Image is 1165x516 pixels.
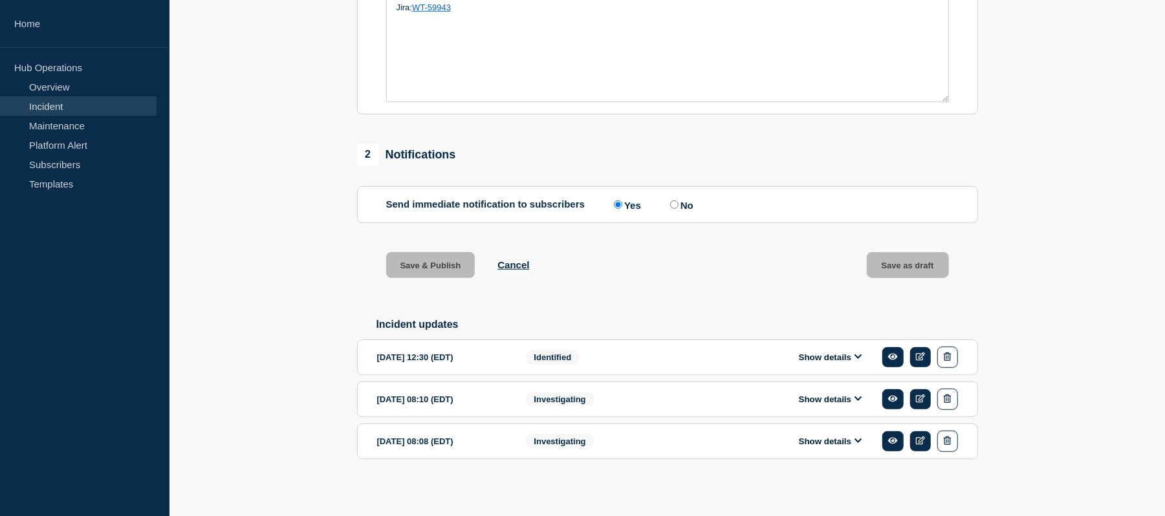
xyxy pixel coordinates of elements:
[795,436,866,447] button: Show details
[526,392,594,407] span: Investigating
[357,144,379,166] span: 2
[377,431,506,452] div: [DATE] 08:08 (EDT)
[386,199,949,211] div: Send immediate notification to subscribers
[376,319,978,330] h2: Incident updates
[526,350,580,365] span: Identified
[667,199,693,211] label: No
[497,259,529,270] button: Cancel
[397,2,939,14] p: Jira:
[614,200,622,209] input: Yes
[386,199,585,211] p: Send immediate notification to subscribers
[377,347,506,368] div: [DATE] 12:30 (EDT)
[867,252,949,278] button: Save as draft
[670,200,679,209] input: No
[795,352,866,363] button: Show details
[526,434,594,449] span: Investigating
[412,3,451,12] a: WT-59943
[357,144,456,166] div: Notifications
[386,252,475,278] button: Save & Publish
[611,199,641,211] label: Yes
[377,389,506,410] div: [DATE] 08:10 (EDT)
[795,394,866,405] button: Show details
